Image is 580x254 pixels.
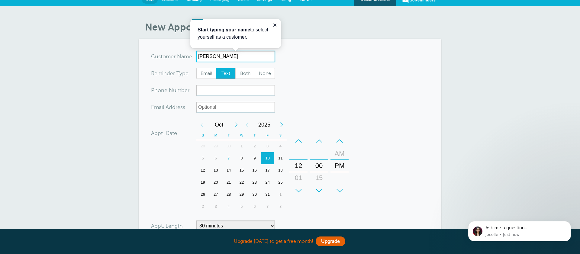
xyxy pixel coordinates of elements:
[222,188,235,201] div: Tuesday, October 28
[261,164,274,176] div: 17
[248,188,261,201] div: Thursday, October 30
[209,152,222,164] div: 6
[222,152,235,164] div: 7
[310,135,328,197] div: Minutes
[274,131,287,140] th: S
[197,68,216,79] span: Email
[312,184,326,196] div: 30
[248,164,261,176] div: Thursday, October 16
[222,140,235,152] div: Tuesday, September 30
[235,140,248,152] div: Wednesday, October 1
[248,164,261,176] div: 16
[222,176,235,188] div: 21
[151,51,196,62] div: ame
[209,188,222,201] div: 27
[209,152,222,164] div: Monday, October 6
[235,188,248,201] div: Wednesday, October 29
[255,68,275,79] label: None
[196,201,209,213] div: 2
[289,135,308,197] div: Hours
[207,119,231,131] span: October
[222,201,235,213] div: 4
[222,152,235,164] div: Today, Tuesday, October 7
[151,71,188,76] label: Reminder Type
[209,176,222,188] div: Monday, October 20
[261,152,274,164] div: Friday, October 10
[312,160,326,172] div: 00
[151,102,196,113] div: ress
[235,152,248,164] div: Wednesday, October 8
[274,201,287,213] div: Saturday, November 8
[196,201,209,213] div: Sunday, November 2
[151,104,162,110] span: Ema
[222,188,235,201] div: 28
[196,188,209,201] div: 26
[196,119,207,131] div: Previous Month
[253,119,276,131] span: 2025
[261,188,274,201] div: 31
[274,176,287,188] div: Saturday, October 25
[209,188,222,201] div: Monday, October 27
[196,152,209,164] div: 5
[209,140,222,152] div: Monday, September 29
[248,188,261,201] div: 30
[235,164,248,176] div: 15
[274,164,287,176] div: 18
[248,140,261,152] div: 2
[216,68,236,79] label: Text
[261,201,274,213] div: Friday, November 7
[235,131,248,140] th: W
[209,140,222,152] div: 29
[312,172,326,184] div: 15
[209,176,222,188] div: 20
[274,164,287,176] div: Saturday, October 18
[139,235,441,248] div: Upgrade [DATE] to get a free month!
[261,201,274,213] div: 7
[248,201,261,213] div: 6
[291,184,306,196] div: 02
[291,172,306,184] div: 01
[261,164,274,176] div: Friday, October 17
[248,140,261,152] div: Thursday, October 2
[190,19,281,48] iframe: tooltip
[274,140,287,152] div: Saturday, October 4
[248,176,261,188] div: Thursday, October 23
[216,68,236,79] span: Text
[209,201,222,213] div: Monday, November 3
[235,201,248,213] div: 5
[248,201,261,213] div: Thursday, November 6
[235,176,248,188] div: Wednesday, October 22
[145,21,441,33] h1: New Appointment
[235,176,248,188] div: 22
[222,164,235,176] div: Tuesday, October 14
[274,188,287,201] div: Saturday, November 1
[274,152,287,164] div: Saturday, October 11
[261,176,274,188] div: Friday, October 24
[151,85,196,96] div: mber
[261,152,274,164] div: 10
[196,140,209,152] div: 28
[222,164,235,176] div: 14
[261,188,274,201] div: Friday, October 31
[222,140,235,152] div: 30
[248,152,261,164] div: 9
[235,164,248,176] div: Wednesday, October 15
[196,176,209,188] div: 19
[332,148,347,160] div: AM
[196,164,209,176] div: 12
[209,201,222,213] div: 3
[261,176,274,188] div: 24
[222,131,235,140] th: T
[236,68,255,79] span: Both
[151,130,177,136] label: Appt. Date
[261,140,274,152] div: 3
[235,68,255,79] label: Both
[151,88,161,93] span: Pho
